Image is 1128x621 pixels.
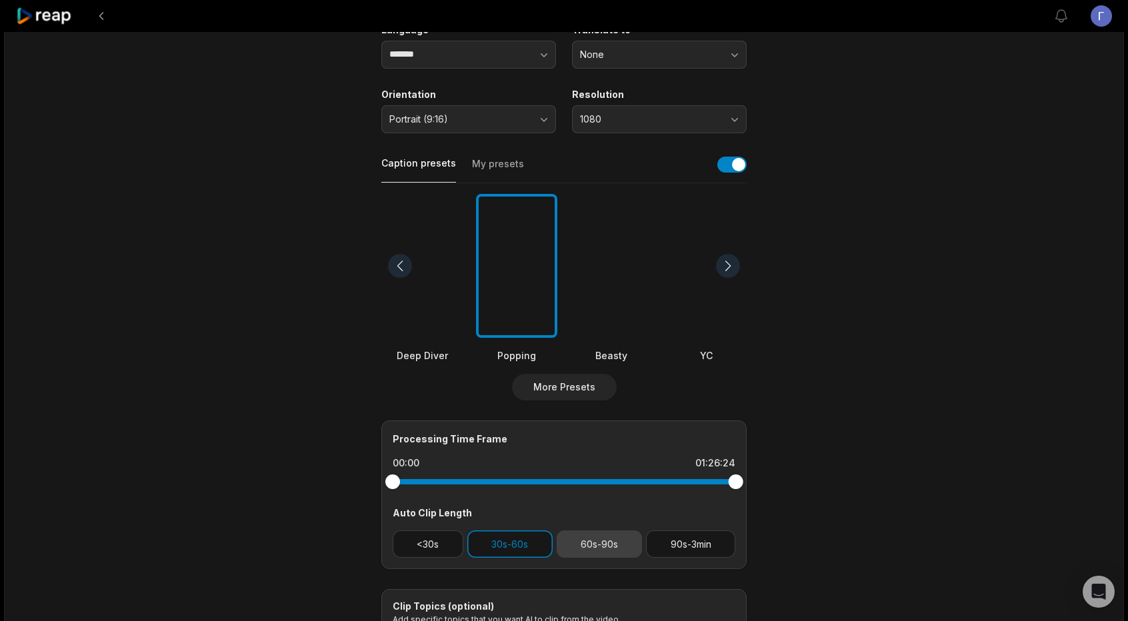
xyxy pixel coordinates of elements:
[393,600,735,612] div: Clip Topics (optional)
[472,157,524,183] button: My presets
[381,348,463,362] div: Deep Diver
[389,113,529,125] span: Portrait (9:16)
[572,41,747,69] button: None
[1083,576,1115,608] div: Open Intercom Messenger
[512,374,617,400] button: More Presets
[476,348,557,362] div: Popping
[646,530,735,558] button: 90s-3min
[393,506,735,520] div: Auto Clip Length
[393,432,735,446] div: Processing Time Frame
[572,89,747,101] label: Resolution
[393,456,419,470] div: 00:00
[381,105,556,133] button: Portrait (9:16)
[571,348,652,362] div: Beasty
[580,49,720,61] span: None
[572,105,747,133] button: 1080
[580,113,720,125] span: 1080
[381,157,456,183] button: Caption presets
[557,530,643,558] button: 60s-90s
[393,530,463,558] button: <30s
[381,89,556,101] label: Orientation
[665,348,747,362] div: YC
[695,456,735,470] div: 01:26:24
[467,530,553,558] button: 30s-60s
